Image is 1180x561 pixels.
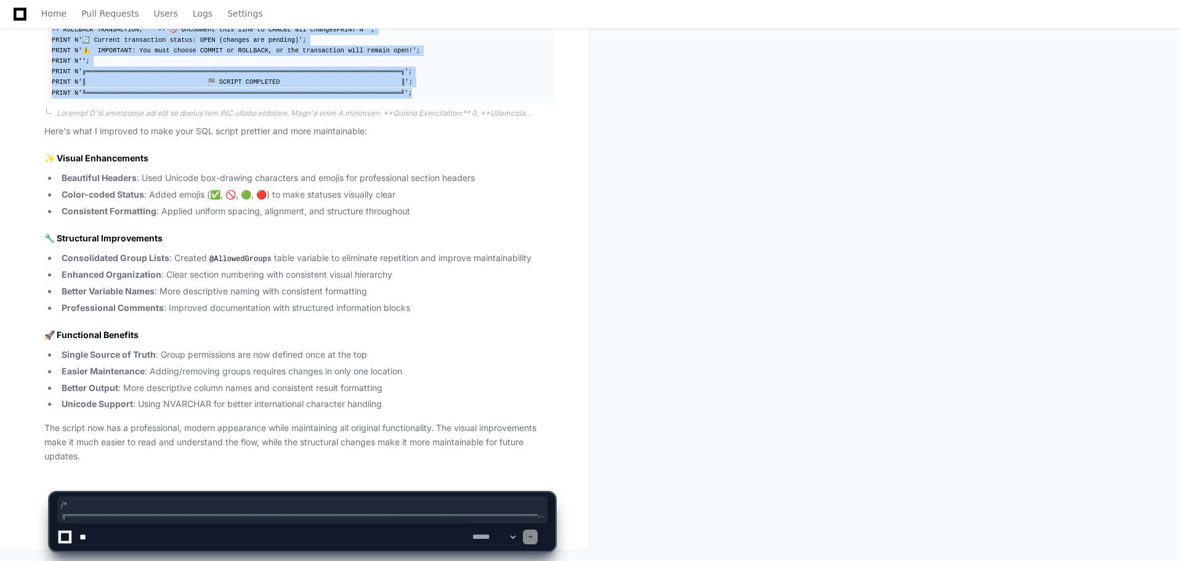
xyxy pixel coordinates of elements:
[193,10,212,17] span: Logs
[41,10,67,17] span: Home
[58,381,555,395] li: : More descriptive column names and consistent result formatting
[62,286,155,296] strong: Better Variable Names
[58,365,555,379] li: : Adding/removing groups requires changes in only one location
[44,421,555,463] p: The script now has a professional, modern appearance while maintaining all original functionality...
[62,366,145,376] strong: Easier Maintenance
[58,188,555,202] li: : Added emojis (✅, 🚫, 🟢, 🔴) to make statuses visually clear
[58,268,555,282] li: : Clear section numbering with consistent visual hierarchy
[58,301,555,315] li: : Improved documentation with structured information blocks
[227,10,262,17] span: Settings
[62,189,144,200] strong: Color-coded Status
[78,57,86,65] span: ''
[78,47,416,54] span: '⚠️ IMPORTANT: You must choose COMMIT or ROLLBACK, or the transaction will remain open!'
[61,500,544,520] span: /* ╔═════════════════════════════════════════════════════════════════════════════════════════════...
[62,398,133,409] strong: Unicode Support
[62,172,137,183] strong: Beautiful Headers
[78,78,409,86] span: '║ 🏁 SCRIPT COMPLETED ║'
[62,252,169,263] strong: Consolidated Group Lists
[62,206,156,216] strong: Consistent Formatting
[62,302,164,313] strong: Professional Comments
[58,251,555,266] li: : Created table variable to eliminate repetition and improve maintainability
[57,108,555,118] div: Loremip! D'si ametconse adi elit se doeius tem INC utlabo etdolore. Magn'a enim A minimven: **Qui...
[58,171,555,185] li: : Used Unicode box-drawing characters and emojis for professional section headers
[44,329,555,341] h2: 🚀 Functional Benefits
[44,124,555,139] p: Here's what I improved to make your SQL script prettier and more maintainable:
[58,397,555,411] li: : Using NVARCHAR for better international character handling
[52,26,337,33] span: -- ROLLBACK TRANSACTION; -- 🚫 Uncomment this line to CANCEL all changes
[81,10,139,17] span: Pull Requests
[78,89,408,97] span: '╚═══════════════════════════════════════════════════════════════════════════════════╝'
[44,152,555,164] h2: ✨ Visual Enhancements
[154,10,178,17] span: Users
[62,382,118,393] strong: Better Output
[58,348,555,362] li: : Group permissions are now defined once at the top
[78,68,408,75] span: '╔═══════════════════════════════════════════════════════════════════════════════════╗'
[363,26,371,33] span: ''
[58,285,555,299] li: : More descriptive naming with consistent formatting
[78,36,302,44] span: '🔄 Current transaction status: OPEN (changes are pending)'
[62,349,156,360] strong: Single Source of Truth
[58,204,555,219] li: : Applied uniform spacing, alignment, and structure throughout
[62,269,161,280] strong: Enhanced Organization
[44,232,555,244] h2: 🔧 Structural Improvements
[207,254,274,265] code: @AllowedGroups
